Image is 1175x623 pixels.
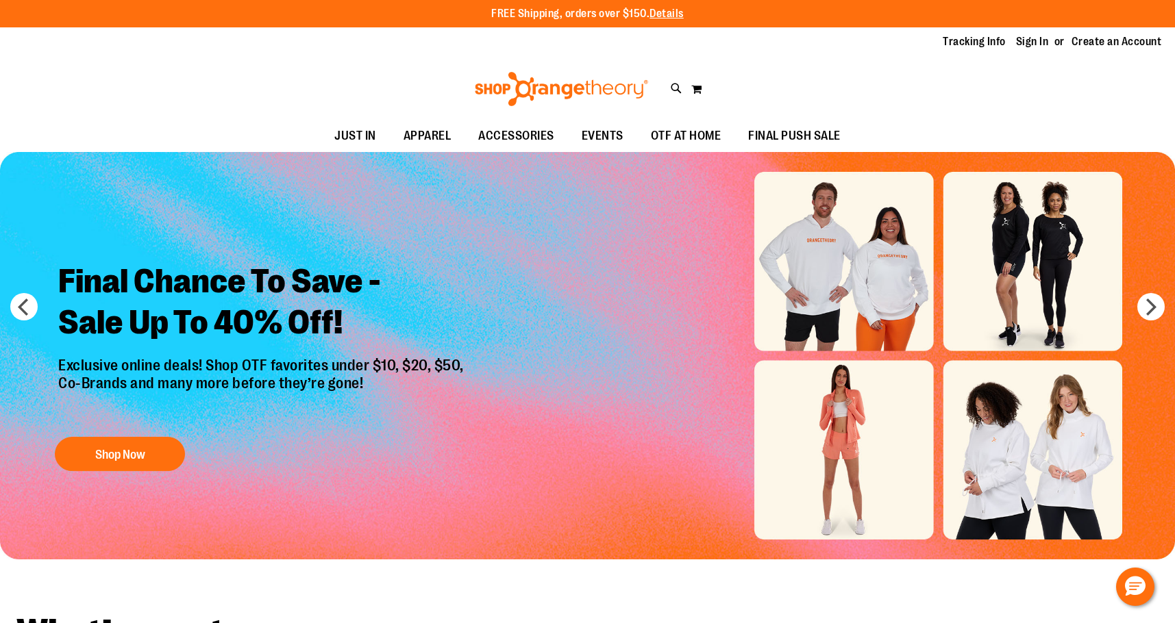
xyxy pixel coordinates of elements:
[582,120,623,151] span: EVENTS
[48,357,478,424] p: Exclusive online deals! Shop OTF favorites under $10, $20, $50, Co-Brands and many more before th...
[1137,293,1165,320] button: next
[568,120,637,152] a: EVENTS
[650,8,684,20] a: Details
[334,120,376,151] span: JUST IN
[321,120,390,152] a: JUST IN
[48,251,478,479] a: Final Chance To Save -Sale Up To 40% Off! Exclusive online deals! Shop OTF favorites under $10, $...
[734,120,854,152] a: FINAL PUSH SALE
[1072,34,1162,49] a: Create an Account
[1116,568,1154,606] button: Hello, have a question? Let’s chat.
[1016,34,1049,49] a: Sign In
[748,120,841,151] span: FINAL PUSH SALE
[637,120,735,152] a: OTF AT HOME
[55,437,185,471] button: Shop Now
[48,251,478,357] h2: Final Chance To Save - Sale Up To 40% Off!
[491,6,684,22] p: FREE Shipping, orders over $150.
[943,34,1006,49] a: Tracking Info
[404,120,452,151] span: APPAREL
[478,120,554,151] span: ACCESSORIES
[390,120,465,152] a: APPAREL
[10,293,38,320] button: prev
[651,120,721,151] span: OTF AT HOME
[465,120,568,152] a: ACCESSORIES
[473,72,650,106] img: Shop Orangetheory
